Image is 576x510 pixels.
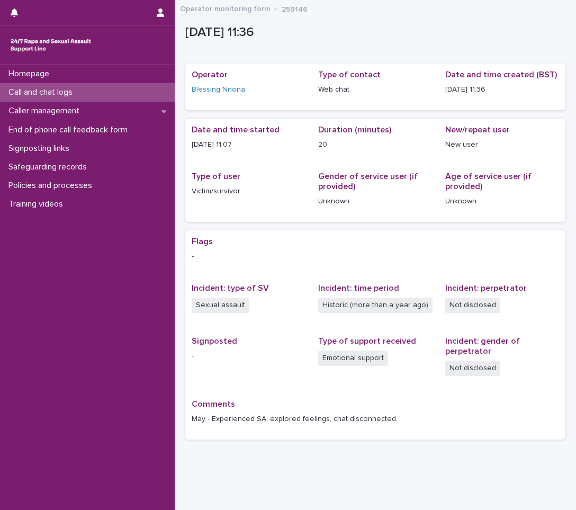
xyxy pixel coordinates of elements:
span: Not disclosed [445,298,500,313]
span: Date and time started [192,126,280,134]
p: Homepage [4,69,58,79]
span: Type of contact [318,70,381,79]
span: Signposted [192,337,237,345]
p: May - Experienced SA, explored feelings, chat disconnected. [192,414,559,425]
p: New user [445,139,559,150]
p: Victim/survivor [192,186,305,197]
p: 20 [318,139,432,150]
span: Age of service user (if provided) [445,172,532,191]
span: Incident: gender of perpetrator [445,337,520,355]
p: Unknown [445,196,559,207]
p: Safeguarding records [4,162,95,172]
span: Flags [192,237,213,246]
span: Not disclosed [445,361,500,376]
p: [DATE] 11:36 [445,84,559,95]
p: Caller management [4,106,88,116]
p: [DATE] 11:07 [192,139,305,150]
span: Sexual assault [192,298,249,313]
span: Operator [192,70,228,79]
a: Blessing Nnona [192,84,245,95]
span: Type of user [192,172,240,181]
span: New/repeat user [445,126,510,134]
span: Historic (more than a year ago) [318,298,432,313]
span: Comments [192,400,235,408]
p: Web chat [318,84,432,95]
p: Call and chat logs [4,87,81,97]
img: rhQMoQhaT3yELyF149Cw [8,34,93,56]
span: Duration (minutes) [318,126,391,134]
span: Date and time created (BST) [445,70,557,79]
p: 259146 [282,3,308,14]
p: - [192,351,305,362]
span: Incident: perpetrator [445,284,527,292]
p: Policies and processes [4,181,101,191]
a: Operator monitoring form [180,2,270,14]
span: Emotional support [318,351,388,366]
span: Incident: time period [318,284,399,292]
span: Incident: type of SV [192,284,269,292]
p: Training videos [4,199,71,209]
p: [DATE] 11:36 [185,25,561,40]
p: - [192,251,559,262]
p: End of phone call feedback form [4,125,136,135]
span: Gender of service user (if provided) [318,172,418,191]
p: Signposting links [4,144,78,154]
span: Type of support received [318,337,416,345]
p: Unknown [318,196,432,207]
